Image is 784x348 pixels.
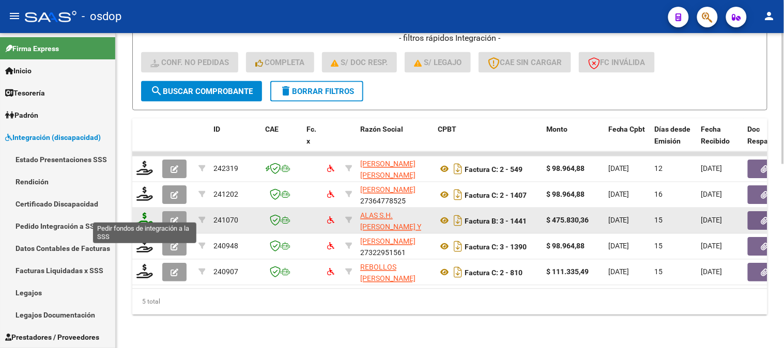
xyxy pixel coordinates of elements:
span: 16 [655,191,663,199]
strong: Factura C: 2 - 810 [465,268,522,277]
span: [DATE] [608,165,629,173]
span: CAE SIN CARGAR [488,58,562,67]
span: REBOLLOS [PERSON_NAME] [360,263,416,283]
span: [PERSON_NAME] [PERSON_NAME] [360,160,416,180]
span: S/ Doc Resp. [331,58,388,67]
datatable-header-cell: CAE [261,119,302,164]
button: FC Inválida [579,52,655,73]
span: [DATE] [608,242,629,250]
span: [PERSON_NAME] [360,186,416,194]
span: Conf. no pedidas [150,58,229,67]
mat-icon: search [150,85,163,97]
datatable-header-cell: Razón Social [356,119,434,164]
button: S/ Doc Resp. [322,52,397,73]
span: ID [213,125,220,134]
span: 240948 [213,242,238,250]
button: CAE SIN CARGAR [479,52,571,73]
datatable-header-cell: CPBT [434,119,542,164]
span: Firma Express [5,43,59,54]
span: CPBT [438,125,456,134]
span: [DATE] [701,191,722,199]
span: 241070 [213,216,238,225]
span: Fecha Cpbt [608,125,645,134]
div: 27295257763 [360,262,429,283]
span: Razón Social [360,125,403,134]
span: [DATE] [701,165,722,173]
strong: Factura C: 2 - 1407 [465,191,527,199]
span: 242319 [213,165,238,173]
span: Fc. x [306,125,316,146]
button: Conf. no pedidas [141,52,238,73]
span: 12 [655,165,663,173]
span: Monto [546,125,567,134]
span: [DATE] [701,216,722,225]
button: S/ legajo [405,52,471,73]
strong: $ 98.964,88 [546,191,585,199]
strong: Factura C: 3 - 1390 [465,243,527,251]
button: Buscar Comprobante [141,81,262,102]
i: Descargar documento [451,213,465,229]
strong: $ 98.964,88 [546,165,585,173]
span: [PERSON_NAME] [360,238,416,246]
datatable-header-cell: ID [209,119,261,164]
strong: $ 475.830,36 [546,216,589,225]
span: Integración (discapacidad) [5,132,101,143]
datatable-header-cell: Fecha Recibido [697,119,744,164]
div: 33714425299 [360,210,429,232]
span: [DATE] [701,242,722,250]
mat-icon: menu [8,10,21,22]
i: Descargar documento [451,239,465,255]
h4: - filtros rápidos Integración - [141,33,759,44]
strong: Factura B: 3 - 1441 [465,217,527,225]
mat-icon: person [763,10,776,22]
strong: Factura C: 2 - 549 [465,165,522,173]
div: 27326515138 [360,159,429,180]
span: [DATE] [608,268,629,276]
i: Descargar documento [451,264,465,281]
i: Descargar documento [451,187,465,203]
strong: $ 98.964,88 [546,242,585,250]
span: Buscar Comprobante [150,87,253,96]
span: Padrón [5,109,38,121]
span: [DATE] [608,216,629,225]
datatable-header-cell: Días desde Emisión [651,119,697,164]
span: 241202 [213,191,238,199]
mat-icon: delete [280,85,292,97]
datatable-header-cell: Fc. x [302,119,323,164]
span: Tesorería [5,87,45,99]
span: 15 [655,242,663,250]
span: [DATE] [608,191,629,199]
span: Borrar Filtros [280,87,354,96]
div: 5 total [132,289,767,315]
span: 15 [655,268,663,276]
span: [DATE] [701,268,722,276]
strong: $ 111.335,49 [546,268,589,276]
span: 15 [655,216,663,225]
span: S/ legajo [414,58,462,67]
button: Completa [246,52,314,73]
span: Días desde Emisión [655,125,691,146]
span: Inicio [5,65,32,76]
datatable-header-cell: Monto [542,119,604,164]
div: 27322951561 [360,236,429,258]
span: CAE [265,125,279,134]
span: Prestadores / Proveedores [5,331,99,343]
span: 240907 [213,268,238,276]
button: Borrar Filtros [270,81,363,102]
i: Descargar documento [451,161,465,178]
span: Fecha Recibido [701,125,730,146]
span: FC Inválida [588,58,645,67]
span: - osdop [82,5,121,28]
div: 27364778525 [360,184,429,206]
span: ALAS S.H. [PERSON_NAME] Y [PERSON_NAME] [360,212,421,244]
span: Completa [255,58,305,67]
datatable-header-cell: Fecha Cpbt [604,119,651,164]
